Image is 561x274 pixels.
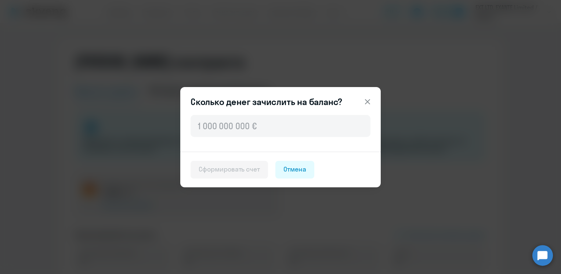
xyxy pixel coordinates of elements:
header: Сколько денег зачислить на баланс? [180,96,381,108]
div: Отмена [283,165,306,174]
div: Сформировать счет [199,165,260,174]
button: Сформировать счет [191,161,268,179]
button: Отмена [275,161,314,179]
input: 1 000 000 000 € [191,115,370,137]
